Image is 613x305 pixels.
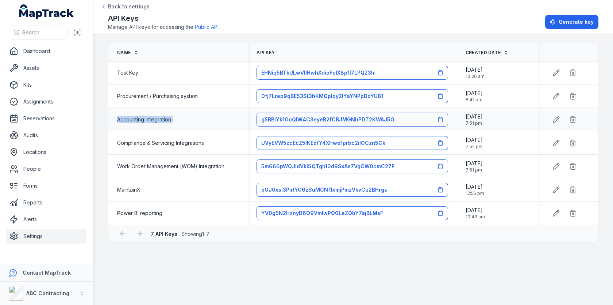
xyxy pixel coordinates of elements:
[108,13,220,23] h2: API Keys
[117,163,224,170] span: Work Order Management (WOM) Integration
[6,44,87,59] a: Dashboard
[261,69,374,76] span: EHNiq5BTkULwVllHwhXdioFelX8p1l7LPQZ3h
[117,116,171,123] span: Accounting Integration
[117,69,138,76] span: Test Key
[257,136,448,150] button: UVyEVW5zcEcZ5lKEdfY4XHwe1prbc2iIOCzn5Ck
[466,113,483,120] span: [DATE]
[261,93,383,100] span: Dfj7Lrep9qBE53St3hKMQpIoy2lYaYNPpDoYU81
[108,3,150,10] span: Back to settings
[466,144,483,150] span: 7:52 pm
[6,94,87,109] a: Assignments
[151,231,209,237] span: · Showing 1 - 7
[261,210,383,217] span: YV0g5N2HznyD6O9VmlwPO0LeZQbY7ajBLMsF
[117,210,162,217] span: Power BI reporting
[151,231,177,237] strong: 7 API Keys
[559,18,594,26] span: Generate key
[257,89,448,103] button: Dfj7Lrep9qBE53St3hKMQpIoy2lYaYNPpDoYU81
[466,74,485,79] span: 10:26 am
[466,50,501,56] span: Created Date
[9,26,68,39] button: Search
[257,113,448,127] button: g5BBIYk1OoQlW4C3eyeB2fCBJMGNhPDT2KWAJ5O
[117,93,198,100] span: Procurement / Purchasing system
[466,214,485,220] span: 10:46 am
[466,191,484,196] span: 12:55 pm
[466,207,485,214] span: [DATE]
[6,229,87,244] a: Settings
[101,3,150,10] a: Back to settings
[195,23,219,31] a: Public API
[257,183,448,197] button: eOJ0xsi3PirlYO6zSuMCNf1xmjPmzVkvCu2BHrgs
[257,206,448,220] button: YV0g5N2HznyD6O9VmlwPO0LeZQbY7ajBLMsF
[257,66,448,80] button: EHNiq5BTkULwVllHwhXdioFelX8p1l7LPQZ3h
[466,136,483,144] span: [DATE]
[257,50,275,56] span: API Key
[466,160,483,173] time: 20/02/2025, 7:51:58 pm
[26,290,69,296] strong: ABC Contracting
[6,178,87,193] a: Forms
[466,183,484,196] time: 27/03/2025, 12:55:13 pm
[466,50,509,56] a: Created Date
[117,139,204,147] span: Compliance & Servicing Integrations
[261,163,395,170] span: 5m666pWQJidVklSQTgh10d9SxAs7VgCW0cmC27P
[466,113,483,126] time: 20/02/2025, 7:51:47 pm
[6,145,87,159] a: Locations
[466,66,485,74] span: [DATE]
[466,207,485,220] time: 12/08/2025, 10:46:56 am
[466,160,483,167] span: [DATE]
[545,15,598,29] button: Generate key
[466,90,483,97] span: [DATE]
[6,61,87,75] a: Assets
[117,186,140,193] span: MaintainX
[261,186,387,193] span: eOJ0xsi3PirlYO6zSuMCNf1xmjPmzVkvCu2BHrgs
[466,120,483,126] span: 7:51 pm
[466,183,484,191] span: [DATE]
[6,162,87,176] a: People
[6,111,87,126] a: Reservations
[19,4,74,19] a: MapTrack
[466,66,485,79] time: 03/02/2025, 10:26:38 am
[22,29,39,36] span: Search
[117,50,131,56] span: Name
[108,23,220,31] span: Manage API keys for accessing the .
[466,97,483,103] span: 8:41 pm
[261,116,394,123] span: g5BBIYk1OoQlW4C3eyeB2fCBJMGNhPDT2KWAJ5O
[466,90,483,103] time: 12/02/2025, 8:41:19 pm
[117,50,139,56] a: Name
[6,128,87,143] a: Audits
[257,159,448,173] button: 5m666pWQJidVklSQTgh10d9SxAs7VgCW0cmC27P
[466,167,483,173] span: 7:51 pm
[23,270,71,276] strong: Contact MapTrack
[261,139,385,147] span: UVyEVW5zcEcZ5lKEdfY4XHwe1prbc2iIOCzn5Ck
[6,78,87,92] a: Kits
[466,136,483,150] time: 20/02/2025, 7:52:10 pm
[6,212,87,227] a: Alerts
[6,195,87,210] a: Reports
